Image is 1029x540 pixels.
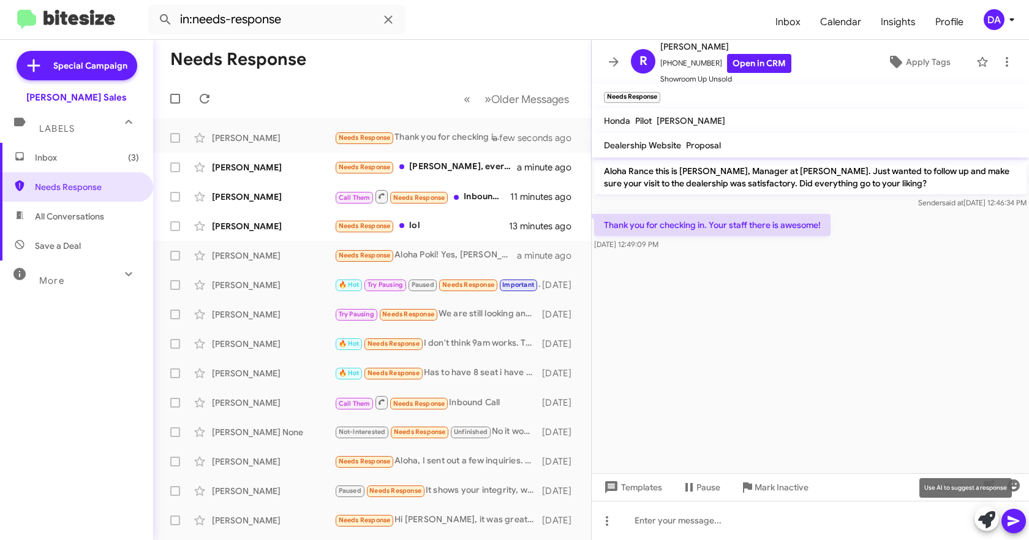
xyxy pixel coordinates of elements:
span: Needs Response [339,516,391,524]
span: 🔥 Hot [339,281,360,289]
span: Needs Response [339,163,391,171]
span: Needs Response [393,400,445,408]
span: [PERSON_NAME] [660,39,791,54]
div: Hello, I checked this morning and it shows that the CRV was sold so we can cancel our appointment... [334,278,541,292]
div: Thank you for checking in. Your staff there is awesome! [334,131,508,145]
a: Open in CRM [727,54,791,73]
div: lol [334,219,509,233]
span: Apply Tags [906,51,951,73]
div: a minute ago [517,161,581,173]
div: [PERSON_NAME] [212,308,334,321]
div: Use AI to suggest a response [919,478,1012,498]
div: a few seconds ago [508,132,581,144]
button: DA [973,9,1016,30]
div: [DATE] [541,514,581,527]
div: [PERSON_NAME] Sales [26,91,127,104]
span: « [464,91,470,107]
span: Needs Response [339,457,391,465]
span: » [484,91,491,107]
div: [DATE] [541,455,581,468]
div: [DATE] [541,397,581,409]
div: [PERSON_NAME] [212,279,334,291]
div: [DATE] [541,308,581,321]
div: Aloha Poki! Yes, [PERSON_NAME] answered all of our questions and gave us a print out of the CRV h... [334,248,517,262]
div: [PERSON_NAME], everything went fine. But I'm at looking at other options at this point. Will get ... [334,160,517,174]
span: Pause [696,476,720,498]
div: [DATE] [541,279,581,291]
div: [PERSON_NAME] [212,220,334,232]
span: (3) [128,151,139,164]
p: Aloha Rance this is [PERSON_NAME], Manager at [PERSON_NAME]. Just wanted to follow up and make su... [594,160,1027,194]
button: Mark Inactive [730,476,818,498]
span: [PHONE_NUMBER] [660,54,791,73]
a: Calendar [810,4,871,40]
div: Inbound Call [334,189,510,204]
span: R [639,51,647,71]
div: [DATE] [541,338,581,350]
span: Unfinished [454,428,488,436]
div: It shows your integrity, which is valuable. [334,484,541,498]
span: Call Them [339,194,371,202]
span: Try Pausing [339,310,374,318]
span: Not-Interested [339,428,386,436]
a: Profile [925,4,973,40]
small: Needs Response [604,92,660,103]
div: [PERSON_NAME] [212,455,334,468]
div: We are still looking and will let you know more of soon thank you [334,307,541,321]
div: Inbound Call [334,395,541,410]
nav: Page navigation example [457,86,576,112]
span: Special Campaign [53,59,127,72]
span: Showroom Up Unsold [660,73,791,85]
div: [PERSON_NAME] [212,514,334,527]
div: [PERSON_NAME] [212,249,334,262]
span: Call Them [339,400,371,408]
div: I don't think 9am works. Too tired from work all week. I try to sleep in. [334,337,541,351]
span: Honda [604,115,630,126]
div: Aloha, I sent out a few inquiries. Do you which vehicle it was? [334,454,541,468]
div: [PERSON_NAME] [212,367,334,379]
div: [PERSON_NAME] [212,338,334,350]
span: [PERSON_NAME] [657,115,725,126]
span: Inbox [35,151,139,164]
div: [DATE] [541,485,581,497]
div: No it wouldn't. But thank you though. [334,425,541,439]
span: Pilot [635,115,652,126]
div: 13 minutes ago [509,220,581,232]
span: All Conversations [35,210,104,222]
span: Save a Deal [35,240,81,252]
span: Needs Response [367,340,420,348]
span: Templates [601,476,662,498]
span: Older Messages [491,93,569,106]
span: Try Pausing [367,281,403,289]
div: [DATE] [541,426,581,438]
button: Pause [672,476,730,498]
a: Insights [871,4,925,40]
span: More [39,275,64,286]
div: [PERSON_NAME] [212,485,334,497]
div: [PERSON_NAME] [212,132,334,144]
h1: Needs Response [170,50,306,69]
input: Search [148,5,405,34]
div: DA [984,9,1005,30]
div: [DATE] [541,367,581,379]
span: 🔥 Hot [339,340,360,348]
span: Needs Response [394,428,446,436]
span: Dealership Website [604,140,681,151]
span: Needs Response [393,194,445,202]
span: Needs Response [35,181,139,193]
span: Needs Response [339,251,391,259]
a: Inbox [766,4,810,40]
div: [PERSON_NAME] None [212,426,334,438]
span: Proposal [686,140,721,151]
a: Special Campaign [17,51,137,80]
span: Needs Response [339,222,391,230]
button: Previous [456,86,478,112]
span: Needs Response [442,281,494,289]
div: [PERSON_NAME] [212,397,334,409]
div: 11 minutes ago [510,191,581,203]
button: Templates [592,476,672,498]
